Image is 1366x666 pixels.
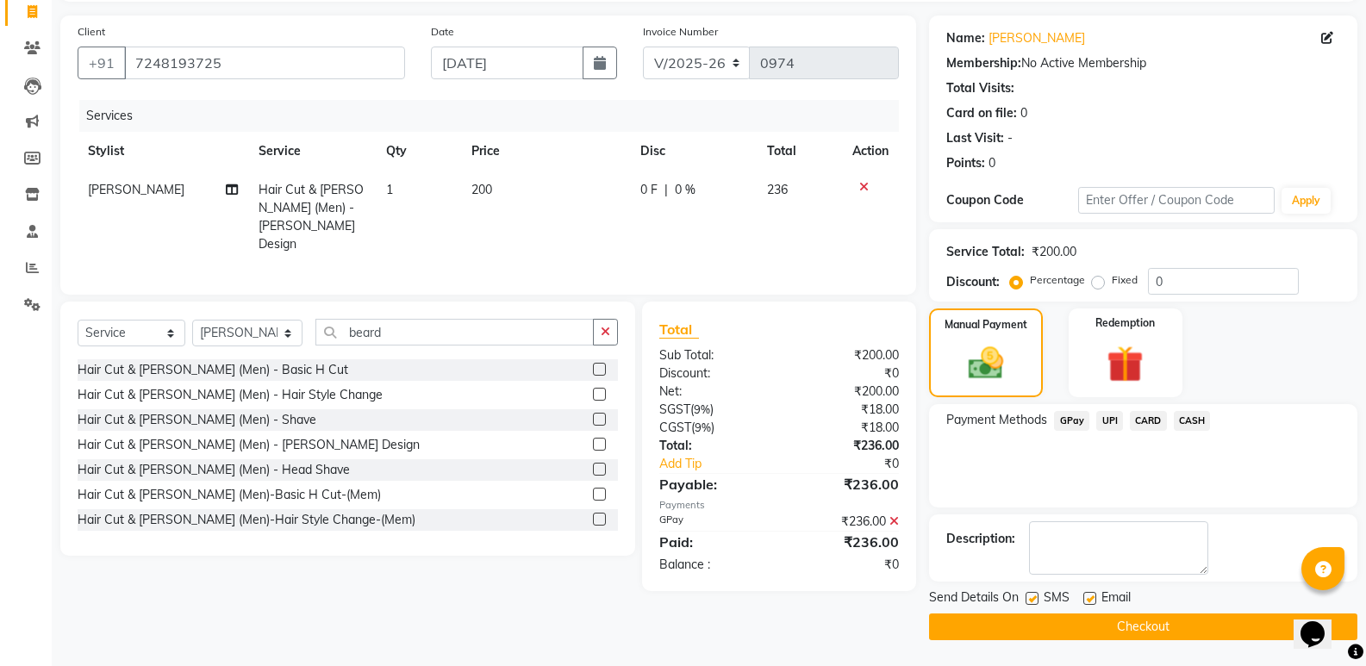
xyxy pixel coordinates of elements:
[659,401,690,417] span: SGST
[1095,315,1155,331] label: Redemption
[646,419,779,437] div: ( )
[124,47,405,79] input: Search by Name/Mobile/Email/Code
[1096,411,1123,431] span: UPI
[78,511,415,529] div: Hair Cut & [PERSON_NAME] (Men)-Hair Style Change-(Mem)
[946,79,1014,97] div: Total Visits:
[675,181,695,199] span: 0 %
[315,319,594,345] input: Search or Scan
[431,24,454,40] label: Date
[779,532,912,552] div: ₹236.00
[989,29,1085,47] a: [PERSON_NAME]
[946,54,1340,72] div: No Active Membership
[78,132,248,171] th: Stylist
[88,182,184,197] span: [PERSON_NAME]
[779,364,912,383] div: ₹0
[779,383,912,401] div: ₹200.00
[946,54,1021,72] div: Membership:
[78,486,381,504] div: Hair Cut & [PERSON_NAME] (Men)-Basic H Cut-(Mem)
[946,530,1015,548] div: Description:
[946,411,1047,429] span: Payment Methods
[646,364,779,383] div: Discount:
[957,343,1014,383] img: _cash.svg
[946,191,1077,209] div: Coupon Code
[1101,588,1131,610] span: Email
[929,588,1019,610] span: Send Details On
[1032,243,1076,261] div: ₹200.00
[659,498,899,513] div: Payments
[78,461,350,479] div: Hair Cut & [PERSON_NAME] (Men) - Head Shave
[659,420,691,435] span: CGST
[646,437,779,455] div: Total:
[659,321,699,339] span: Total
[640,181,658,199] span: 0 F
[1282,188,1331,214] button: Apply
[646,401,779,419] div: ( )
[989,154,995,172] div: 0
[1030,272,1085,288] label: Percentage
[946,29,985,47] div: Name:
[842,132,899,171] th: Action
[779,346,912,364] div: ₹200.00
[461,132,630,171] th: Price
[78,47,126,79] button: +91
[1020,104,1027,122] div: 0
[694,402,710,416] span: 9%
[78,24,105,40] label: Client
[1078,187,1275,214] input: Enter Offer / Coupon Code
[643,24,718,40] label: Invoice Number
[1095,341,1155,387] img: _gift.svg
[1054,411,1089,431] span: GPay
[1174,411,1211,431] span: CASH
[767,182,788,197] span: 236
[630,132,758,171] th: Disc
[646,474,779,495] div: Payable:
[664,181,668,199] span: |
[779,401,912,419] div: ₹18.00
[471,182,492,197] span: 200
[248,132,376,171] th: Service
[946,104,1017,122] div: Card on file:
[929,613,1357,640] button: Checkout
[945,317,1027,333] label: Manual Payment
[1044,588,1070,610] span: SMS
[646,556,779,574] div: Balance :
[779,437,912,455] div: ₹236.00
[802,455,912,473] div: ₹0
[78,411,316,429] div: Hair Cut & [PERSON_NAME] (Men) - Shave
[78,386,383,404] div: Hair Cut & [PERSON_NAME] (Men) - Hair Style Change
[695,420,711,434] span: 9%
[78,361,348,379] div: Hair Cut & [PERSON_NAME] (Men) - Basic H Cut
[646,532,779,552] div: Paid:
[757,132,842,171] th: Total
[1294,597,1349,649] iframe: chat widget
[376,132,461,171] th: Qty
[779,556,912,574] div: ₹0
[779,513,912,531] div: ₹236.00
[779,474,912,495] div: ₹236.00
[646,383,779,401] div: Net:
[1112,272,1138,288] label: Fixed
[646,346,779,364] div: Sub Total:
[79,100,912,132] div: Services
[386,182,393,197] span: 1
[779,419,912,437] div: ₹18.00
[1007,129,1013,147] div: -
[78,436,420,454] div: Hair Cut & [PERSON_NAME] (Men) - [PERSON_NAME] Design
[946,129,1004,147] div: Last Visit:
[946,273,1000,291] div: Discount:
[946,243,1025,261] div: Service Total:
[1130,411,1167,431] span: CARD
[646,455,802,473] a: Add Tip
[259,182,364,252] span: Hair Cut & [PERSON_NAME] (Men) - [PERSON_NAME] Design
[946,154,985,172] div: Points:
[646,513,779,531] div: GPay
